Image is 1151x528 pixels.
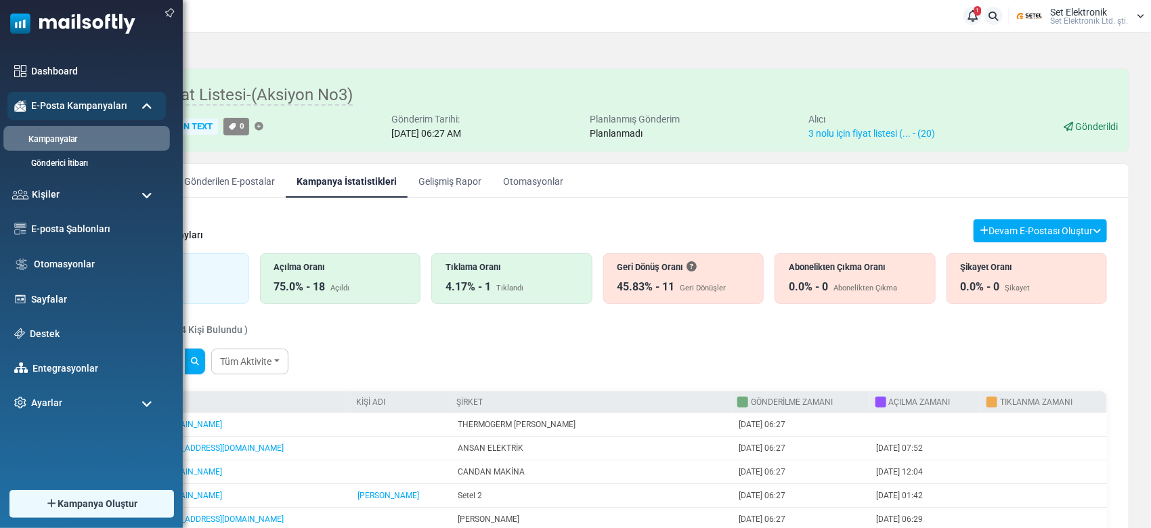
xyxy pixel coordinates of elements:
td: [DATE] 06:27 [732,437,870,460]
a: [PERSON_NAME] [357,491,419,500]
img: contacts-icon.svg [12,190,28,199]
div: Plain Text [159,118,218,135]
div: Abonelikten Çıkma [833,283,897,294]
a: Tüm Aktivite [211,349,288,374]
a: Gelişmiş Rapor [408,164,492,198]
a: Sayfalar [31,292,159,307]
a: Otomasyonlar [492,164,574,198]
img: settings-icon.svg [14,397,26,409]
a: Otomasyonlar [34,257,159,271]
div: Geri Dönüşler [680,283,726,294]
img: email-templates-icon.svg [14,223,26,235]
a: 3 nolu için fiyat listesi (... - (20) [808,128,935,139]
div: Planlanmış Gönderim [590,112,680,127]
span: Planlanmadı [590,128,643,139]
a: 1 [963,7,982,25]
div: 45.83% - 11 [617,279,675,295]
a: Kampanya İstatistikleri [286,164,408,198]
div: 0.0% - 0 [789,279,828,295]
div: Şikayet [1005,283,1030,294]
div: [DATE] 06:27 AM [392,127,462,141]
td: [DATE] 06:27 [732,460,870,484]
button: Devam E-Postası Oluştur [974,219,1107,242]
div: 4.17% - 1 [446,279,491,295]
img: support-icon.svg [14,328,25,339]
div: 75.0% - 18 [274,279,326,295]
td: [DATE] 07:52 [870,437,982,460]
td: Setel 2 [451,484,732,508]
a: User Logo Set Elektronik Set Elektronik Ltd. şti. [1013,6,1144,26]
span: Kişiler [32,188,60,202]
div: Alıcı [808,112,935,127]
div: Gönderim Tarihi: [392,112,462,127]
td: [DATE] 01:42 [870,484,982,508]
a: Gönderilme Zamanı [751,397,833,407]
a: Kişi Adı [356,397,385,407]
div: Abonelikten Çıkma Oranı [789,261,921,273]
a: E-posta Şablonları [31,222,159,236]
div: Şikayet Oranı [961,261,1093,273]
div: Geri Dönüş Oranı [617,261,750,273]
img: dashboard-icon.svg [14,65,26,77]
div: 0.0% - 0 [961,279,1000,295]
span: Ayarlar [31,396,62,410]
img: landing_pages.svg [14,293,26,305]
a: Gönderici İtibarı [7,157,162,169]
a: Kampanyalar [3,133,166,146]
td: [DATE] 12:04 [870,460,982,484]
a: Etiket Ekle [255,123,263,131]
a: Tıklanma Zamanı [1000,397,1072,407]
a: Dashboard [31,64,159,79]
span: E-Posta Kampanyaları [31,99,127,113]
div: Açılma Oranı [274,261,407,273]
td: [DATE] 06:27 [732,484,870,508]
span: Set Elektronik [1050,7,1107,17]
span: ( 24 Kişi Bulundu ) [170,324,248,335]
td: [DATE] 06:27 [732,413,870,437]
span: 1 [974,6,982,16]
img: User Logo [1013,6,1047,26]
td: CANDAN MAKİNA [451,460,732,484]
div: Açıldı [331,283,350,294]
i: Bir e-posta alıcısına ulaşamadığında geri döner. Bu, dolu bir gelen kutusu nedeniyle geçici olara... [687,262,697,271]
a: Entegrasyonlar [32,361,159,376]
div: Tıklama Oranı [446,261,578,273]
td: ANSAN ELEKTRİK [451,437,732,460]
td: THERMOGERM [PERSON_NAME] [451,413,732,437]
span: Kampanya Oluştur [58,497,137,511]
span: Ocak/2025 Fiyat Listesi-(Aksiyon No3) [77,85,353,106]
span: 0 [240,121,244,131]
a: Şirket [456,397,483,407]
span: Gönderildi [1075,121,1118,132]
a: [PERSON_NAME][EMAIL_ADDRESS][DOMAIN_NAME] [95,514,284,524]
div: Tıklandı [496,283,523,294]
a: Gönderilen E-postalar [173,164,286,198]
img: campaigns-icon-active.png [14,100,26,112]
img: workflow.svg [14,257,29,272]
a: Açılma Zamanı [889,397,951,407]
a: Destek [30,327,159,341]
a: [PERSON_NAME][EMAIL_ADDRESS][DOMAIN_NAME] [95,443,284,453]
a: 0 [223,118,249,135]
span: Set Elektronik Ltd. şti. [1050,17,1128,25]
